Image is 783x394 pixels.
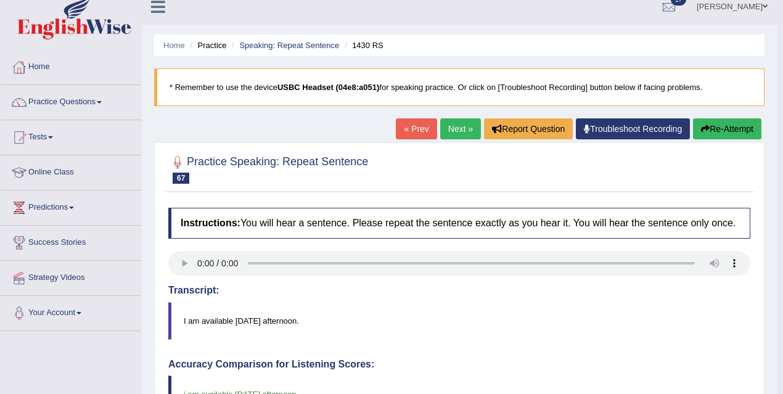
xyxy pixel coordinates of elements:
[239,41,339,50] a: Speaking: Repeat Sentence
[163,41,185,50] a: Home
[1,50,141,81] a: Home
[1,191,141,221] a: Predictions
[168,359,750,370] h4: Accuracy Comparison for Listening Scores:
[1,120,141,151] a: Tests
[181,218,240,228] b: Instructions:
[440,118,481,139] a: Next »
[342,39,383,51] li: 1430 RS
[576,118,690,139] a: Troubleshoot Recording
[168,153,368,184] h2: Practice Speaking: Repeat Sentence
[154,68,765,106] blockquote: * Remember to use the device for speaking practice. Or click on [Troubleshoot Recording] button b...
[187,39,226,51] li: Practice
[168,285,750,296] h4: Transcript:
[1,155,141,186] a: Online Class
[396,118,437,139] a: « Prev
[168,208,750,239] h4: You will hear a sentence. Please repeat the sentence exactly as you hear it. You will hear the se...
[484,118,573,139] button: Report Question
[1,261,141,292] a: Strategy Videos
[168,302,750,340] blockquote: I am available [DATE] afternoon.
[173,173,189,184] span: 67
[1,85,141,116] a: Practice Questions
[693,118,761,139] button: Re-Attempt
[1,296,141,327] a: Your Account
[1,226,141,257] a: Success Stories
[277,83,379,92] b: USBC Headset (04e8:a051)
